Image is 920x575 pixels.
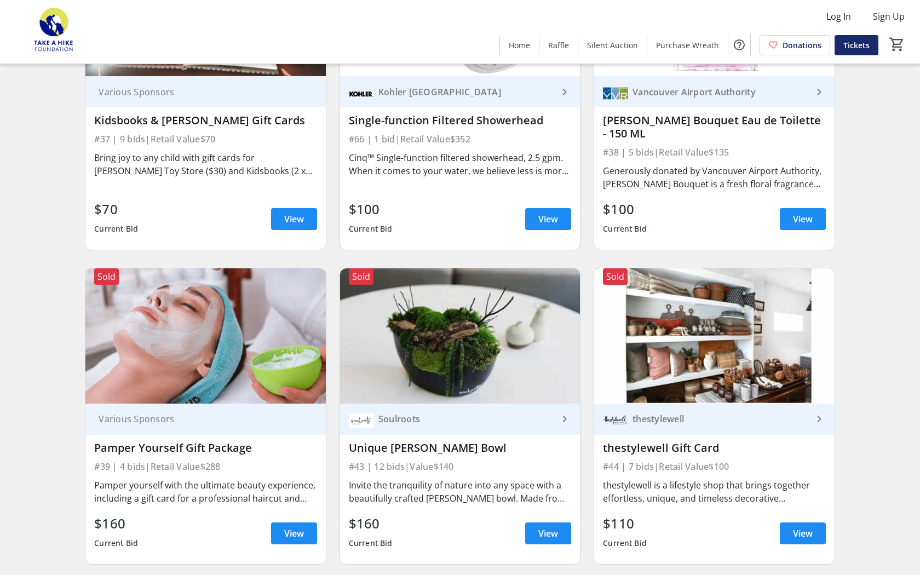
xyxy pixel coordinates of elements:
div: #38 | 5 bids | Retail Value $135 [603,145,825,160]
div: $70 [94,199,138,219]
div: Current Bid [349,533,393,553]
span: Tickets [843,39,870,51]
div: #66 | 1 bid | Retail Value $352 [349,131,571,147]
span: Home [509,39,530,51]
div: Kohler [GEOGRAPHIC_DATA] [374,87,558,97]
span: View [793,212,813,226]
div: Current Bid [603,219,647,239]
a: Purchase Wreath [647,35,728,55]
div: thestylewell Gift Card [603,441,825,455]
button: Cart [887,34,907,54]
img: Vancouver Airport Authority [603,79,628,105]
div: $110 [603,514,647,533]
img: Soulroots [349,406,374,432]
div: thestylewell [628,413,812,424]
div: [PERSON_NAME] Bouquet Eau de Toilette - 150 ML [603,114,825,140]
div: Cinq™ Single-function filtered showerhead, 2.5 gpm. When it comes to your water, we believe less ... [349,151,571,177]
span: View [793,527,813,540]
div: $100 [603,199,647,219]
a: Donations [760,35,830,55]
div: Vancouver Airport Authority [628,87,812,97]
div: Bring joy to any child with gift cards for [PERSON_NAME] Toy Store ($30) and Kidsbooks (2 x $20).... [94,151,317,177]
a: View [780,208,826,230]
a: View [525,208,571,230]
img: Unique Moss Bowl [340,268,580,404]
a: Silent Auction [578,35,647,55]
span: View [538,527,558,540]
span: View [284,527,304,540]
a: View [780,522,826,544]
img: Kohler Canada [349,79,374,105]
div: Current Bid [603,533,647,553]
button: Log In [818,8,860,25]
div: Kidsbooks & [PERSON_NAME] Gift Cards [94,114,317,127]
mat-icon: keyboard_arrow_right [558,412,571,426]
a: Vancouver Airport AuthorityVancouver Airport Authority [594,76,834,107]
a: SoulrootsSoulroots [340,404,580,435]
div: Generously donated by Vancouver Airport Authority, [PERSON_NAME] Bouquet is a fresh floral fragra... [603,164,825,191]
div: Current Bid [349,219,393,239]
mat-icon: keyboard_arrow_right [813,85,826,99]
div: Current Bid [94,533,138,553]
div: $100 [349,199,393,219]
div: Sold [349,268,373,285]
span: Raffle [548,39,569,51]
a: Tickets [835,35,878,55]
span: Log In [826,10,851,23]
div: Current Bid [94,219,138,239]
img: thestylewell Gift Card [594,268,834,404]
div: #39 | 4 bids | Retail Value $288 [94,459,317,474]
a: View [525,522,571,544]
img: Pamper Yourself Gift Package [85,268,325,404]
mat-icon: keyboard_arrow_right [558,85,571,99]
img: thestylewell [603,406,628,432]
div: #44 | 7 bids | Retail Value $100 [603,459,825,474]
span: Purchase Wreath [656,39,719,51]
span: Silent Auction [587,39,638,51]
div: Unique [PERSON_NAME] Bowl [349,441,571,455]
img: Take a Hike Foundation's Logo [7,4,104,59]
div: $160 [94,514,138,533]
div: #37 | 9 bids | Retail Value $70 [94,131,317,147]
div: Sold [94,268,119,285]
a: View [271,208,317,230]
div: Various Sponsors [94,87,303,97]
div: $160 [349,514,393,533]
mat-icon: keyboard_arrow_right [813,412,826,426]
span: Donations [783,39,821,51]
a: Kohler CanadaKohler [GEOGRAPHIC_DATA] [340,76,580,107]
a: thestylewellthestylewell [594,404,834,435]
a: View [271,522,317,544]
a: Home [500,35,539,55]
div: Invite the tranquility of nature into any space with a beautifully crafted [PERSON_NAME] bowl. Ma... [349,479,571,505]
div: Soulroots [374,413,558,424]
div: Single-function Filtered Showerhead [349,114,571,127]
span: View [538,212,558,226]
button: Help [728,34,750,56]
div: #43 | 12 bids | Value $140 [349,459,571,474]
div: Pamper Yourself Gift Package [94,441,317,455]
div: Sold [603,268,628,285]
span: Sign Up [873,10,905,23]
button: Sign Up [864,8,913,25]
div: Various Sponsors [94,413,303,424]
div: thestylewell is a lifestyle shop that brings together effortless, unique, and timeless decorative... [603,479,825,505]
div: Pamper yourself with the ultimate beauty experience, including a gift card for a professional hai... [94,479,317,505]
a: Raffle [539,35,578,55]
span: View [284,212,304,226]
